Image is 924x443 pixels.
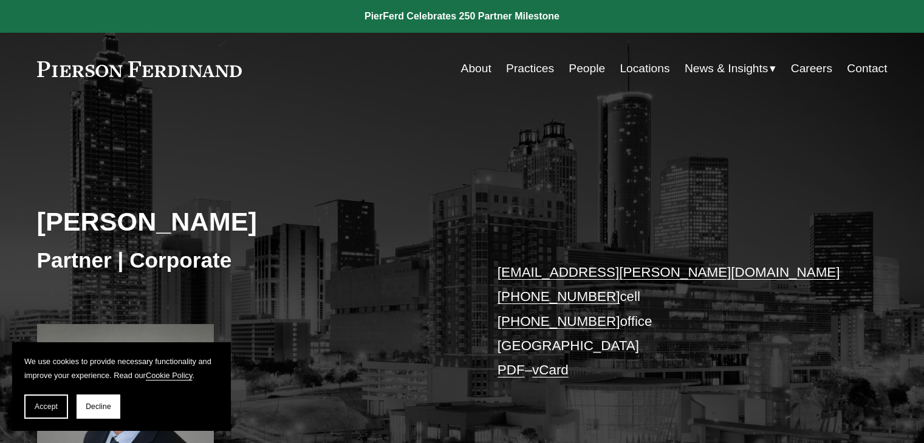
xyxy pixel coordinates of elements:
[461,57,491,80] a: About
[506,57,554,80] a: Practices
[12,342,231,431] section: Cookie banner
[620,57,669,80] a: Locations
[37,206,462,237] h2: [PERSON_NAME]
[86,402,111,411] span: Decline
[37,247,462,274] h3: Partner | Corporate
[24,394,68,419] button: Accept
[685,57,776,80] a: folder dropdown
[498,260,852,383] p: cell office [GEOGRAPHIC_DATA] –
[24,354,219,382] p: We use cookies to provide necessary functionality and improve your experience. Read our .
[791,57,832,80] a: Careers
[77,394,120,419] button: Decline
[847,57,887,80] a: Contact
[569,57,605,80] a: People
[498,265,840,280] a: [EMAIL_ADDRESS][PERSON_NAME][DOMAIN_NAME]
[532,362,569,377] a: vCard
[35,402,58,411] span: Accept
[498,289,620,304] a: [PHONE_NUMBER]
[498,362,525,377] a: PDF
[685,58,768,79] span: News & Insights
[498,314,620,329] a: [PHONE_NUMBER]
[146,371,193,380] a: Cookie Policy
